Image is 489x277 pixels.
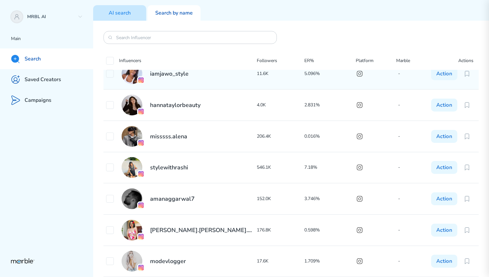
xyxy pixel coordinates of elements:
[431,192,457,205] button: Action
[304,57,356,65] p: ER%
[150,164,188,171] h2: stylewithrashi
[304,164,356,171] p: 7.18%
[150,101,201,109] h2: hannataylorbeauty
[150,195,195,203] h2: amanaggarwal7
[109,10,131,16] p: AI search
[304,257,356,265] p: 1.709%
[431,224,457,237] button: Action
[398,195,435,203] p: -
[304,226,356,234] p: 0.598%
[304,195,356,203] p: 3.746%
[398,226,435,234] p: -
[150,226,254,234] h2: [PERSON_NAME].[PERSON_NAME].[PERSON_NAME]
[257,70,305,78] p: 11.6K
[398,164,435,171] p: -
[150,257,186,265] h2: modevlogger
[155,10,193,16] p: Search by name
[431,255,457,268] button: Action
[356,57,396,65] p: Platform
[11,35,93,43] p: Main
[257,57,305,65] p: Followers
[398,257,435,265] p: -
[431,99,457,112] button: Action
[116,35,264,41] input: Search Influencer
[431,130,457,143] button: Action
[257,226,305,234] p: 176.8K
[257,133,305,140] p: 206.4K
[257,257,305,265] p: 17.6K
[25,97,51,104] p: Campaigns
[150,133,187,140] h2: misssss.alena
[431,67,457,80] button: Action
[257,164,305,171] p: 546.1K
[398,70,435,78] p: -
[304,101,356,109] p: 2.831%
[431,161,457,174] button: Action
[25,76,61,83] p: Saved Creators
[304,70,356,78] p: 5.096%
[458,57,473,65] p: Actions
[396,57,437,65] p: Marble
[398,101,435,109] p: -
[257,195,305,203] p: 152.0K
[257,101,305,109] p: 4.0K
[119,57,141,65] p: Influencers
[398,133,435,140] p: -
[150,70,189,78] h2: iamjawo_style
[304,133,356,140] p: 0.016%
[25,56,41,62] p: Search
[27,14,75,20] p: MRBL AI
